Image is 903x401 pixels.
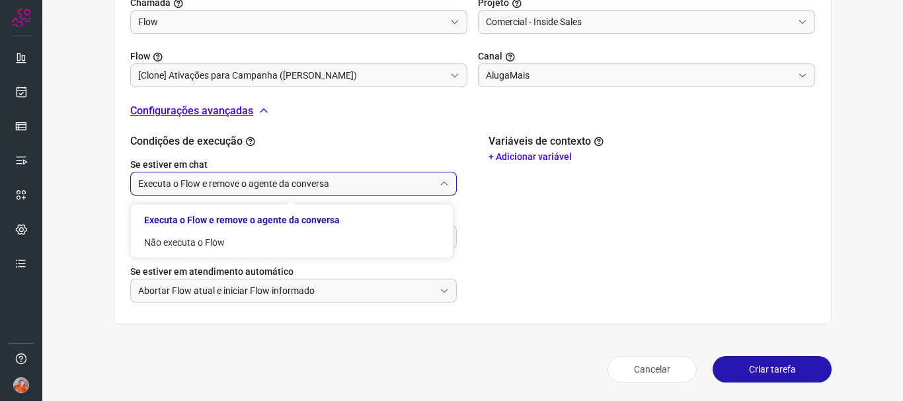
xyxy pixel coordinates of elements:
[486,64,793,87] input: Selecione um canal
[11,8,31,28] img: Logo
[486,11,793,33] input: Selecionar projeto
[13,377,29,393] img: 681ab8f685b66ca57f3a660e5c1a98a7.jpeg
[131,231,453,254] li: Não executa o Flow
[138,279,434,302] input: Selecione
[713,356,832,383] button: Criar tarefa
[138,11,445,33] input: Selecionar projeto
[138,172,434,195] input: Selecione
[489,150,815,164] p: + Adicionar variável
[130,50,150,63] span: Flow
[130,103,253,119] p: Configurações avançadas
[131,209,453,231] li: Executa o Flow e remove o agente da conversa
[130,265,457,279] label: Se estiver em atendimento automático
[608,356,697,383] button: Cancelar
[138,64,445,87] input: Você precisa criar/selecionar um Projeto.
[130,135,457,147] h2: Condições de execução
[478,50,502,63] span: Canal
[489,135,607,147] h2: Variáveis de contexto
[130,158,457,172] label: Se estiver em chat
